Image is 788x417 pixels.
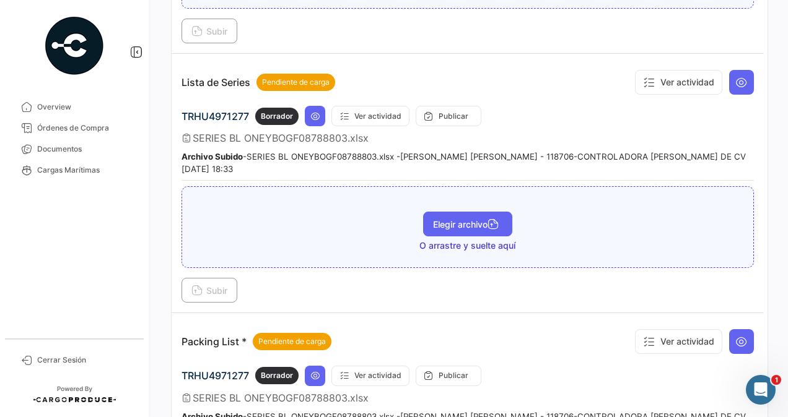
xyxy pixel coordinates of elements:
[258,336,326,347] span: Pendiente de carga
[182,152,243,161] b: Archivo Subido
[182,369,249,382] span: TRHU4971277
[182,19,237,43] button: Subir
[191,26,227,37] span: Subir
[193,132,369,144] span: SERIES BL ONEYBOGF08788803.xlsx
[10,139,139,160] a: Documentos
[635,329,722,354] button: Ver actividad
[182,110,249,123] span: TRHU4971277
[37,144,134,155] span: Documentos
[331,366,409,386] button: Ver actividad
[10,118,139,139] a: Órdenes de Compra
[423,212,512,236] button: Elegir archivo
[261,370,293,381] span: Borrador
[261,111,293,122] span: Borrador
[262,77,330,88] span: Pendiente de carga
[182,74,335,91] p: Lista de Series
[433,219,502,230] span: Elegir archivo
[10,97,139,118] a: Overview
[10,160,139,181] a: Cargas Marítimas
[635,70,722,95] button: Ver actividad
[182,333,331,350] p: Packing List *
[193,392,369,404] span: SERIES BL ONEYBOGF08788803.xlsx
[416,106,481,126] button: Publicar
[416,366,481,386] button: Publicar
[182,278,237,303] button: Subir
[37,355,134,366] span: Cerrar Sesión
[37,101,134,113] span: Overview
[771,375,781,385] span: 1
[182,152,746,174] small: - SERIES BL ONEYBOGF08788803.xlsx - [PERSON_NAME] [PERSON_NAME] - 118706-CONTROLADORA [PERSON_NAM...
[43,15,105,77] img: powered-by.png
[331,106,409,126] button: Ver actividad
[37,165,134,176] span: Cargas Marítimas
[37,123,134,134] span: Órdenes de Compra
[746,375,776,405] iframe: Intercom live chat
[191,285,227,296] span: Subir
[419,239,515,252] span: O arrastre y suelte aquí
